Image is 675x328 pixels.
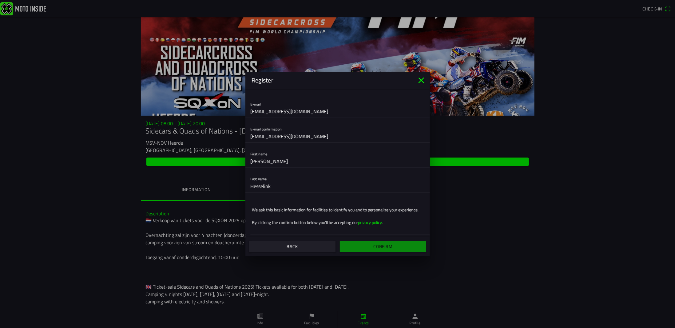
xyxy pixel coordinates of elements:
[416,75,426,85] ion-icon: close
[250,155,425,167] input: First name
[249,241,336,252] ion-button: Back
[252,219,423,226] ion-text: By clicking the confirm button below you’ll be accepting our .
[358,219,382,226] a: privacy policy
[250,180,425,192] input: Last name
[252,206,423,213] ion-text: We ask this basic information for facilities to identify you and to personalize your experience.
[250,130,425,142] input: E-mail confirmation
[250,105,425,118] input: E-mail
[245,76,416,85] ion-title: Register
